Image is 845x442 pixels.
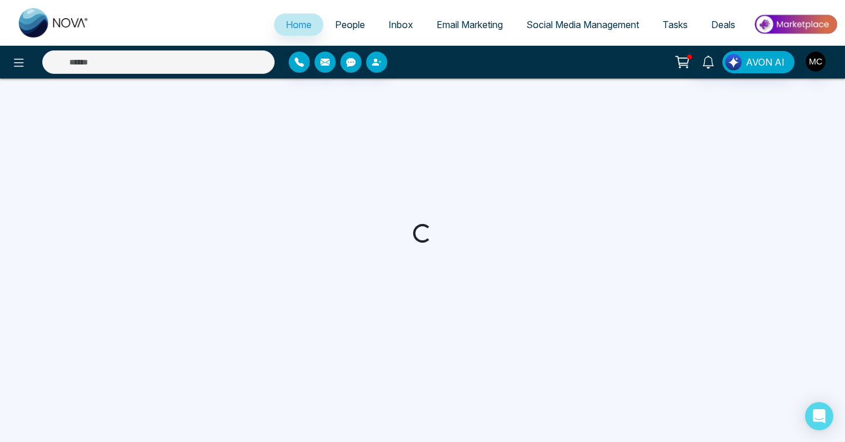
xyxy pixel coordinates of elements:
a: Social Media Management [515,13,651,36]
span: People [335,19,365,30]
a: People [323,13,377,36]
span: Tasks [663,19,688,30]
span: Inbox [388,19,413,30]
span: Home [286,19,312,30]
img: Market-place.gif [753,11,838,38]
div: Open Intercom Messenger [805,402,833,430]
img: Lead Flow [725,54,742,70]
a: Inbox [377,13,425,36]
span: Social Media Management [526,19,639,30]
a: Deals [699,13,747,36]
button: AVON AI [722,51,795,73]
a: Tasks [651,13,699,36]
img: User Avatar [806,52,826,72]
span: AVON AI [746,55,785,69]
a: Home [274,13,323,36]
img: Nova CRM Logo [19,8,89,38]
span: Email Marketing [437,19,503,30]
a: Email Marketing [425,13,515,36]
span: Deals [711,19,735,30]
